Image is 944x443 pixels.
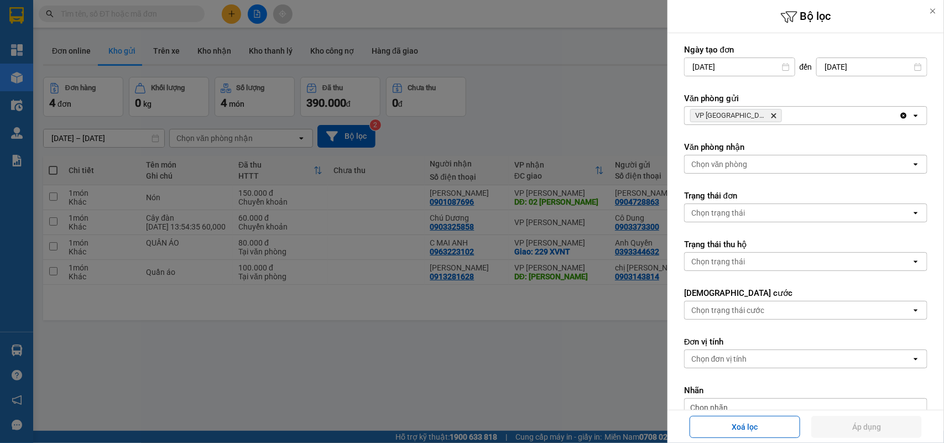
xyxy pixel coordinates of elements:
[684,93,927,104] label: Văn phòng gửi
[784,110,785,121] input: Selected VP Quận 1.
[684,44,927,55] label: Ngày tạo đơn
[911,209,920,217] svg: open
[800,61,812,72] span: đến
[691,207,745,218] div: Chọn trạng thái
[667,8,944,25] h6: Bộ lọc
[695,111,766,120] span: VP Quận 1
[911,355,920,363] svg: open
[911,257,920,266] svg: open
[684,239,927,250] label: Trạng thái thu hộ
[684,288,927,299] label: [DEMOGRAPHIC_DATA] cước
[770,112,777,119] svg: Delete
[811,416,922,438] button: Áp dụng
[817,58,927,76] input: Select a date.
[911,111,920,120] svg: open
[684,142,927,153] label: Văn phòng nhận
[691,353,747,364] div: Chọn đơn vị tính
[691,159,748,170] div: Chọn văn phòng
[685,58,795,76] input: Select a date.
[684,336,927,347] label: Đơn vị tính
[691,256,745,267] div: Chọn trạng thái
[690,416,800,438] button: Xoá lọc
[690,109,782,122] span: VP Quận 1, close by backspace
[899,111,908,120] svg: Clear all
[911,306,920,315] svg: open
[691,305,764,316] div: Chọn trạng thái cước
[690,402,728,413] span: Chọn nhãn
[684,190,927,201] label: Trạng thái đơn
[911,160,920,169] svg: open
[684,385,927,396] label: Nhãn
